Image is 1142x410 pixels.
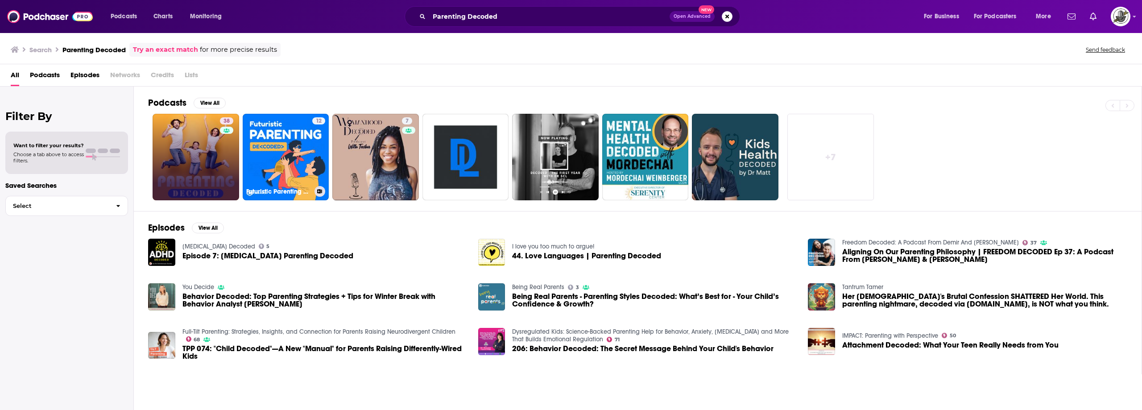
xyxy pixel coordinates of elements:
[1111,7,1130,26] img: User Profile
[1083,46,1128,54] button: Send feedback
[1022,240,1037,245] a: 37
[478,283,505,311] img: Being Real Parents - Parenting Styles Decoded: What’s Best for - Your Child’s Confidence & Growth?
[607,337,620,342] a: 71
[332,114,419,200] a: 7
[6,203,109,209] span: Select
[182,293,468,308] span: Behavior Decoded: Top Parenting Strategies + Tips for Winter Break with Behavior Analyst [PERSON_...
[182,252,353,260] a: Episode 7: ADHD Parenting Decoded
[842,293,1127,308] span: Her [DEMOGRAPHIC_DATA]'s Brutal Confession SHATTERED Her World. This parenting nightmare, decoded...
[1111,7,1130,26] button: Show profile menu
[111,10,137,23] span: Podcasts
[918,9,970,24] button: open menu
[512,252,661,260] a: 44. Love Languages | Parenting Decoded
[220,117,233,124] a: 38
[110,68,140,86] span: Networks
[266,244,269,248] span: 5
[568,285,579,290] a: 3
[62,46,126,54] h3: Parenting Decoded
[200,45,277,55] span: for more precise results
[13,151,84,164] span: Choose a tab above to access filters.
[512,243,594,250] a: I love you too much to argue!
[1111,7,1130,26] span: Logged in as PodProMaxBooking
[1064,9,1079,24] a: Show notifications dropdown
[512,283,564,291] a: Being Real Parents
[182,328,455,335] a: Full-Tilt Parenting: Strategies, Insights, and Connection for Parents Raising Neurodivergent Chil...
[942,333,956,338] a: 50
[512,328,789,343] a: Dysregulated Kids: Science-Backed Parenting Help for Behavior, Anxiety, ADHD and More That Builds...
[148,9,178,24] a: Charts
[670,11,715,22] button: Open AdvancedNew
[950,334,956,338] span: 50
[259,244,270,249] a: 5
[184,9,233,24] button: open menu
[808,283,835,311] img: Her 7-Year-Old's Brutal Confession SHATTERED Her World. This parenting nightmare, decoded via Avo...
[148,332,175,359] img: TPP 074: "Child Decoded"—A New "Manual" for Parents Raising Differently-Wired Kids
[842,248,1127,263] span: Aligning On Our Parenting Philosophy | FREEDOM DECODED Ep 37: A Podcast From [PERSON_NAME] & [PER...
[842,239,1019,246] a: Freedom Decoded: A Podcast From Demir And Carey Bentley
[70,68,99,86] a: Episodes
[5,181,128,190] p: Saved Searches
[186,336,200,342] a: 68
[402,117,412,124] a: 7
[148,222,224,233] a: EpisodesView All
[413,6,749,27] div: Search podcasts, credits, & more...
[842,341,1059,349] a: Attachment Decoded: What Your Teen Really Needs from You
[1086,9,1100,24] a: Show notifications dropdown
[842,332,938,340] a: IMPACT: Parenting with Perspective
[13,142,84,149] span: Want to filter your results?
[190,10,222,23] span: Monitoring
[478,239,505,266] img: 44. Love Languages | Parenting Decoded
[182,243,255,250] a: ADHD Decoded
[192,223,224,233] button: View All
[615,338,620,342] span: 71
[243,114,329,200] a: 12Futuristic Parenting DeCoded with Codevidhya
[153,10,173,23] span: Charts
[478,328,505,355] img: 206: Behavior Decoded: The Secret Message Behind Your Child's Behavior
[5,196,128,216] button: Select
[246,188,311,195] h3: Futuristic Parenting DeCoded with Codevidhya
[968,9,1030,24] button: open menu
[924,10,959,23] span: For Business
[194,98,226,108] button: View All
[512,293,797,308] a: Being Real Parents - Parenting Styles Decoded: What’s Best for - Your Child’s Confidence & Growth?
[148,97,226,108] a: PodcastsView All
[808,328,835,355] img: Attachment Decoded: What Your Teen Really Needs from You
[104,9,149,24] button: open menu
[405,117,409,126] span: 7
[1030,9,1062,24] button: open menu
[699,5,715,14] span: New
[148,222,185,233] h2: Episodes
[1036,10,1051,23] span: More
[312,117,325,124] a: 12
[30,68,60,86] a: Podcasts
[151,68,174,86] span: Credits
[223,117,230,126] span: 38
[182,252,353,260] span: Episode 7: [MEDICAL_DATA] Parenting Decoded
[29,46,52,54] h3: Search
[148,239,175,266] img: Episode 7: ADHD Parenting Decoded
[7,8,93,25] img: Podchaser - Follow, Share and Rate Podcasts
[153,114,239,200] a: 38
[842,293,1127,308] a: Her 7-Year-Old's Brutal Confession SHATTERED Her World. This parenting nightmare, decoded via Avo...
[148,97,186,108] h2: Podcasts
[148,283,175,311] img: Behavior Decoded: Top Parenting Strategies + Tips for Winter Break with Behavior Analyst Stephani...
[1030,241,1037,245] span: 37
[808,239,835,266] img: Aligning On Our Parenting Philosophy | FREEDOM DECODED Ep 37: A Podcast From Demir & Carey Bentley
[182,283,214,291] a: You Decide
[429,9,670,24] input: Search podcasts, credits, & more...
